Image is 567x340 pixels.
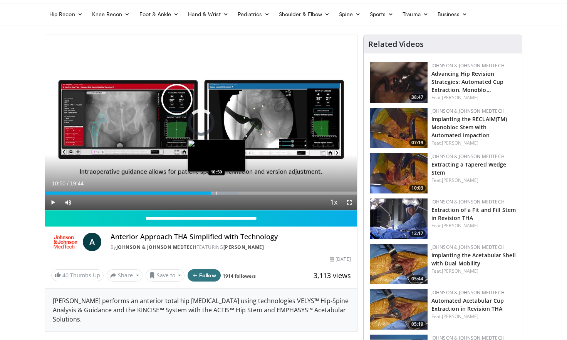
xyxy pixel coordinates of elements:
a: Implanting the RECLAIM(TM) Monobloc Stem with Automated impaction [431,115,507,139]
a: [PERSON_NAME] [442,222,478,229]
button: Mute [60,195,76,210]
img: Johnson & Johnson MedTech [51,233,80,251]
span: 38:47 [409,94,426,101]
span: 05:44 [409,275,426,282]
a: Business [433,7,472,22]
span: 07:19 [409,139,426,146]
a: 05:44 [370,244,428,284]
a: 40 Thumbs Up [51,269,104,281]
a: 12:17 [370,198,428,239]
a: [PERSON_NAME] [442,94,478,101]
a: Trauma [398,7,433,22]
div: [PERSON_NAME] performs an anterior total hip [MEDICAL_DATA] using technologies VELYS™ Hip-Spine A... [45,288,357,332]
a: Pediatrics [233,7,274,22]
div: By FEATURING [111,244,351,251]
span: 40 [62,272,69,279]
a: Knee Recon [87,7,135,22]
a: Shoulder & Elbow [274,7,334,22]
a: Implanting the Acetabular Shell with Dual Mobility [431,252,516,267]
a: Johnson & Johnson MedTech [431,198,505,205]
div: Feat. [431,222,516,229]
a: 1914 followers [223,273,256,279]
div: Feat. [431,94,516,101]
span: 3,113 views [314,271,351,280]
img: 9f1a5b5d-2ba5-4c40-8e0c-30b4b8951080.150x105_q85_crop-smart_upscale.jpg [370,62,428,103]
a: Johnson & Johnson MedTech [431,108,505,114]
a: Foot & Ankle [135,7,184,22]
span: 10:50 [52,180,65,187]
a: Extracting a Tapered Wedge Stem [431,161,507,176]
img: 0b84e8e2-d493-4aee-915d-8b4f424ca292.150x105_q85_crop-smart_upscale.jpg [370,153,428,193]
span: 12:17 [409,230,426,237]
button: Follow [188,269,221,282]
a: Johnson & Johnson MedTech [431,289,505,296]
span: 19:44 [70,180,84,187]
a: 05:19 [370,289,428,330]
a: Johnson & Johnson MedTech [431,244,505,250]
span: / [67,180,69,187]
a: Johnson & Johnson MedTech [431,153,505,160]
a: Advancing Hip Revision Strategies: Automated Cup Extraction, Monoblo… [431,70,504,93]
div: [DATE] [330,256,351,263]
img: ffc33e66-92ed-4f11-95c4-0a160745ec3c.150x105_q85_crop-smart_upscale.jpg [370,108,428,148]
a: Hip Recon [45,7,87,22]
div: Feat. [431,140,516,147]
div: Progress Bar [45,192,357,195]
button: Save to [146,269,185,282]
a: 07:19 [370,108,428,148]
button: Share [107,269,143,282]
img: d5b2f4bf-f70e-4130-8279-26f7233142ac.150x105_q85_crop-smart_upscale.jpg [370,289,428,330]
a: Johnson & Johnson MedTech [431,62,505,69]
a: [PERSON_NAME] [442,177,478,183]
img: 82aed312-2a25-4631-ae62-904ce62d2708.150x105_q85_crop-smart_upscale.jpg [370,198,428,239]
a: Automated Acetabular Cup Extraction in Revision THA [431,297,504,312]
a: Hand & Wrist [183,7,233,22]
a: [PERSON_NAME] [223,244,264,250]
a: 10:03 [370,153,428,193]
a: Johnson & Johnson MedTech [116,244,197,250]
a: [PERSON_NAME] [442,313,478,320]
img: image.jpeg [188,140,245,172]
div: Feat. [431,313,516,320]
a: Extraction of a Fit and Fill Stem in Revision THA [431,206,516,222]
div: Feat. [431,177,516,184]
video-js: Video Player [45,35,357,210]
div: Feat. [431,268,516,275]
span: 05:19 [409,321,426,328]
img: 9c1ab193-c641-4637-bd4d-10334871fca9.150x105_q85_crop-smart_upscale.jpg [370,244,428,284]
span: 10:03 [409,185,426,192]
button: Play [45,195,60,210]
a: Sports [365,7,398,22]
a: [PERSON_NAME] [442,140,478,146]
h4: Anterior Approach THA Simplified with Technology [111,233,351,241]
a: 38:47 [370,62,428,103]
a: [PERSON_NAME] [442,268,478,274]
a: Spine [334,7,365,22]
h4: Related Videos [368,40,424,49]
button: Fullscreen [342,195,357,210]
a: A [83,233,101,251]
button: Playback Rate [326,195,342,210]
